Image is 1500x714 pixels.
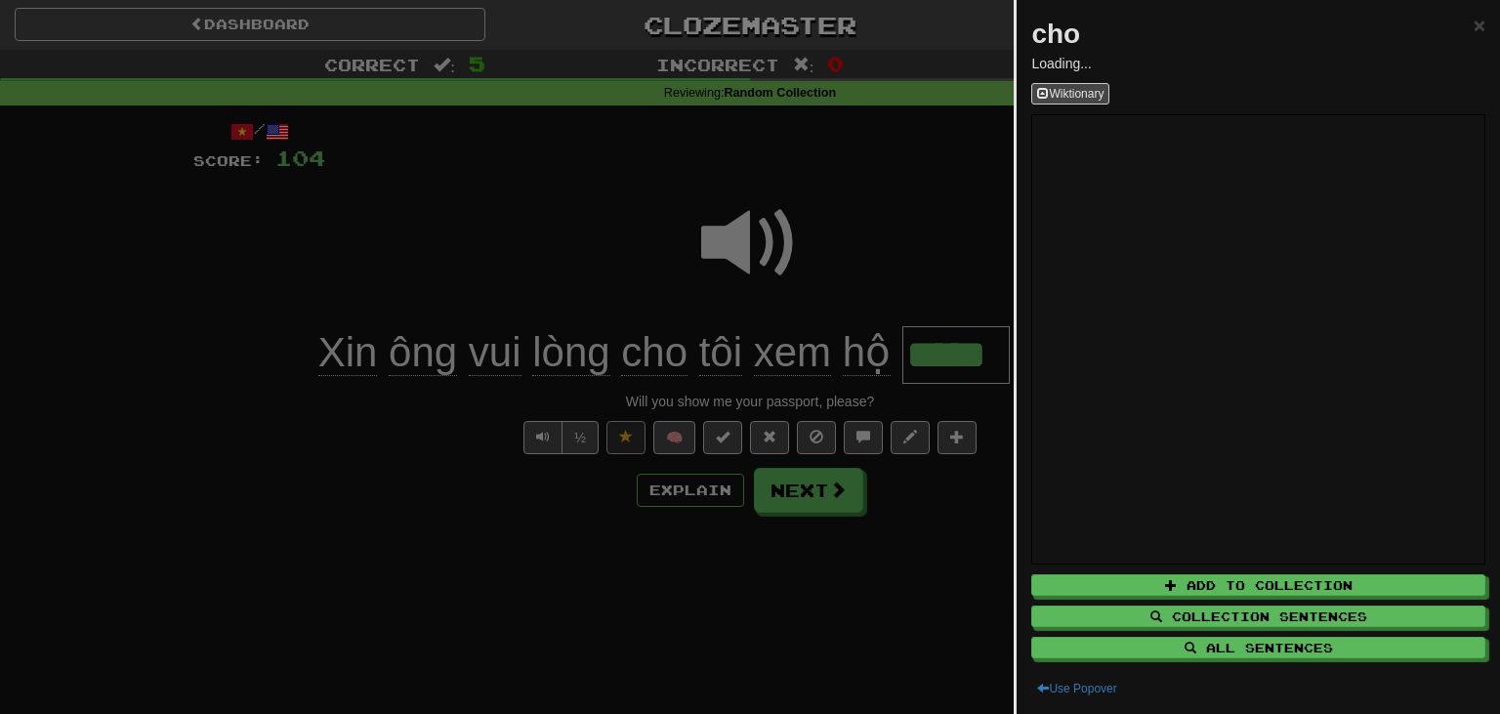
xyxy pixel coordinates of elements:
[1031,54,1485,73] p: Loading...
[1031,83,1109,105] button: Wiktionary
[1474,14,1485,36] span: ×
[1031,606,1485,627] button: Collection Sentences
[1031,19,1080,49] strong: cho
[1031,637,1485,658] button: All Sentences
[1031,678,1122,699] button: Use Popover
[1474,15,1485,35] button: Close
[1031,574,1485,596] button: Add to Collection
